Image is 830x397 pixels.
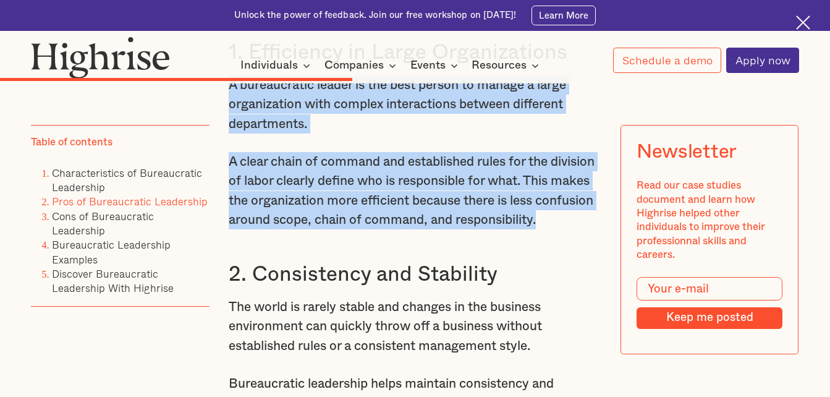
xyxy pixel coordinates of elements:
div: Companies [324,58,400,73]
a: Learn More [531,6,596,25]
div: Newsletter [637,141,737,164]
input: Your e-mail [637,277,782,301]
div: Events [410,58,462,73]
input: Keep me posted [637,307,782,329]
div: Individuals [240,58,314,73]
a: Schedule a demo [613,48,721,73]
div: Table of contents [31,135,112,149]
form: Modal Form [637,277,782,328]
a: Cons of Bureaucratic Leadership [52,208,154,238]
p: A bureaucratic leader is the best person to manage a large organization with complex interactions... [229,75,601,134]
img: Cross icon [796,15,810,30]
p: A clear chain of command and established rules for the division of labor clearly define who is re... [229,152,601,230]
div: Companies [324,58,384,73]
a: Bureaucratic Leadership Examples [52,237,171,267]
h3: 2. Consistency and Stability [229,262,601,288]
a: Characteristics of Bureaucratic Leadership [52,165,202,195]
div: Resources [472,58,527,73]
a: Apply now [726,48,798,73]
div: Events [410,58,446,73]
div: Resources [472,58,543,73]
a: Pros of Bureaucratic Leadership [52,194,208,209]
div: Unlock the power of feedback. Join our free workshop on [DATE]! [234,9,516,22]
div: Read our case studies document and learn how Highrise helped other individuals to improve their p... [637,179,782,262]
div: Individuals [240,58,298,73]
img: Highrise logo [31,36,170,79]
a: Discover Bureaucratic Leadership With Highrise [52,266,174,296]
p: The world is rarely stable and changes in the business environment can quickly throw off a busine... [229,297,601,356]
